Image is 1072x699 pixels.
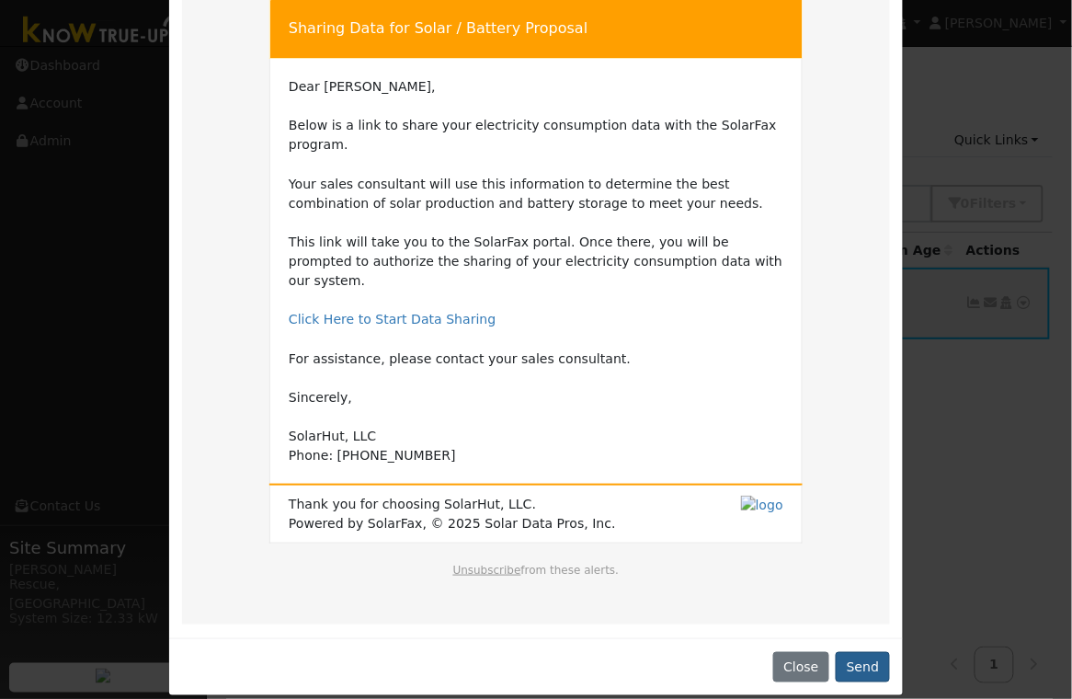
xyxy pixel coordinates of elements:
[453,564,521,577] a: Unsubscribe
[741,496,783,515] img: logo
[288,562,784,597] td: from these alerts.
[773,652,829,683] button: Close
[289,77,783,465] td: Dear [PERSON_NAME], Below is a link to share your electricity consumption data with the SolarFax ...
[289,312,496,327] a: Click Here to Start Data Sharing
[836,652,890,683] button: Send
[289,495,616,533] span: Thank you for choosing SolarHut, LLC. Powered by SolarFax, © 2025 Solar Data Pros, Inc.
